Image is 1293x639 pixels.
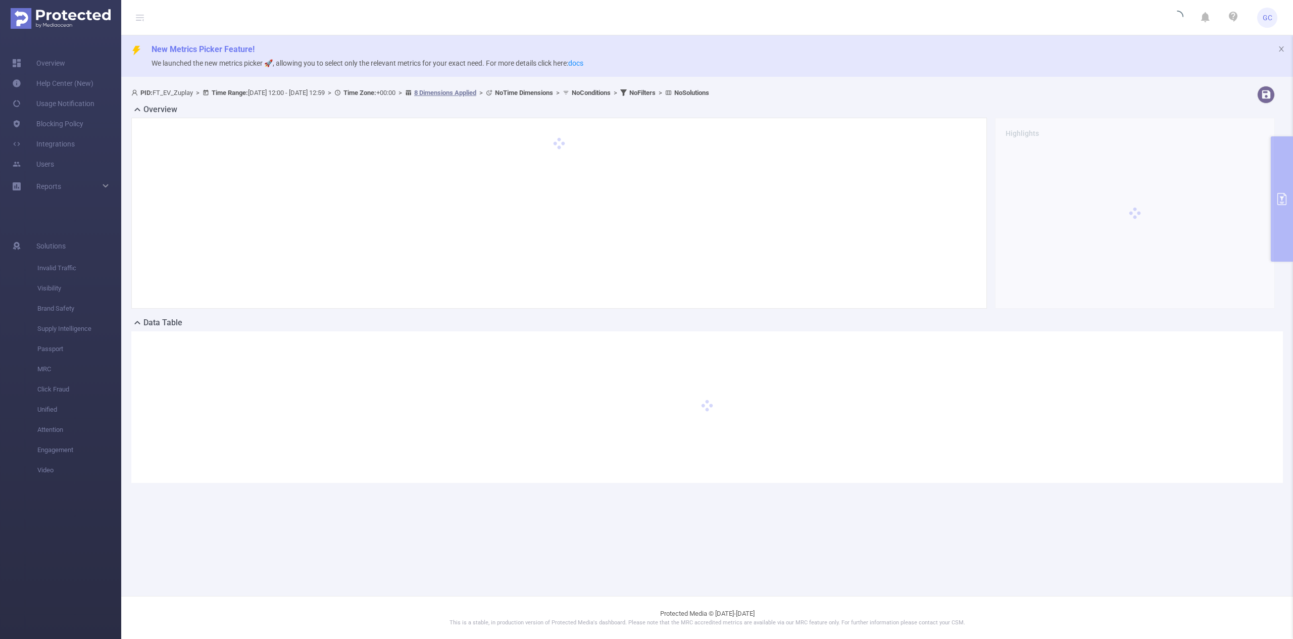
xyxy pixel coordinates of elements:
[1278,43,1285,55] button: icon: close
[495,89,553,96] b: No Time Dimensions
[37,319,121,339] span: Supply Intelligence
[12,114,83,134] a: Blocking Policy
[12,53,65,73] a: Overview
[131,89,709,96] span: FT_EV_Zuplay [DATE] 12:00 - [DATE] 12:59 +00:00
[143,104,177,116] h2: Overview
[37,299,121,319] span: Brand Safety
[1263,8,1272,28] span: GC
[553,89,563,96] span: >
[140,89,153,96] b: PID:
[611,89,620,96] span: >
[476,89,486,96] span: >
[629,89,656,96] b: No Filters
[11,8,111,29] img: Protected Media
[37,278,121,299] span: Visibility
[36,236,66,256] span: Solutions
[131,89,140,96] i: icon: user
[36,176,61,196] a: Reports
[12,154,54,174] a: Users
[414,89,476,96] u: 8 Dimensions Applied
[131,45,141,56] i: icon: thunderbolt
[343,89,376,96] b: Time Zone:
[37,440,121,460] span: Engagement
[1278,45,1285,53] i: icon: close
[36,182,61,190] span: Reports
[325,89,334,96] span: >
[37,420,121,440] span: Attention
[37,359,121,379] span: MRC
[121,596,1293,639] footer: Protected Media © [DATE]-[DATE]
[37,379,121,400] span: Click Fraud
[1171,11,1183,25] i: icon: loading
[395,89,405,96] span: >
[37,400,121,420] span: Unified
[212,89,248,96] b: Time Range:
[152,44,255,54] span: New Metrics Picker Feature!
[143,317,182,329] h2: Data Table
[12,93,94,114] a: Usage Notification
[12,73,93,93] a: Help Center (New)
[37,339,121,359] span: Passport
[37,460,121,480] span: Video
[193,89,203,96] span: >
[37,258,121,278] span: Invalid Traffic
[152,59,583,67] span: We launched the new metrics picker 🚀, allowing you to select only the relevant metrics for your e...
[656,89,665,96] span: >
[12,134,75,154] a: Integrations
[572,89,611,96] b: No Conditions
[146,619,1268,627] p: This is a stable, in production version of Protected Media's dashboard. Please note that the MRC ...
[568,59,583,67] a: docs
[674,89,709,96] b: No Solutions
